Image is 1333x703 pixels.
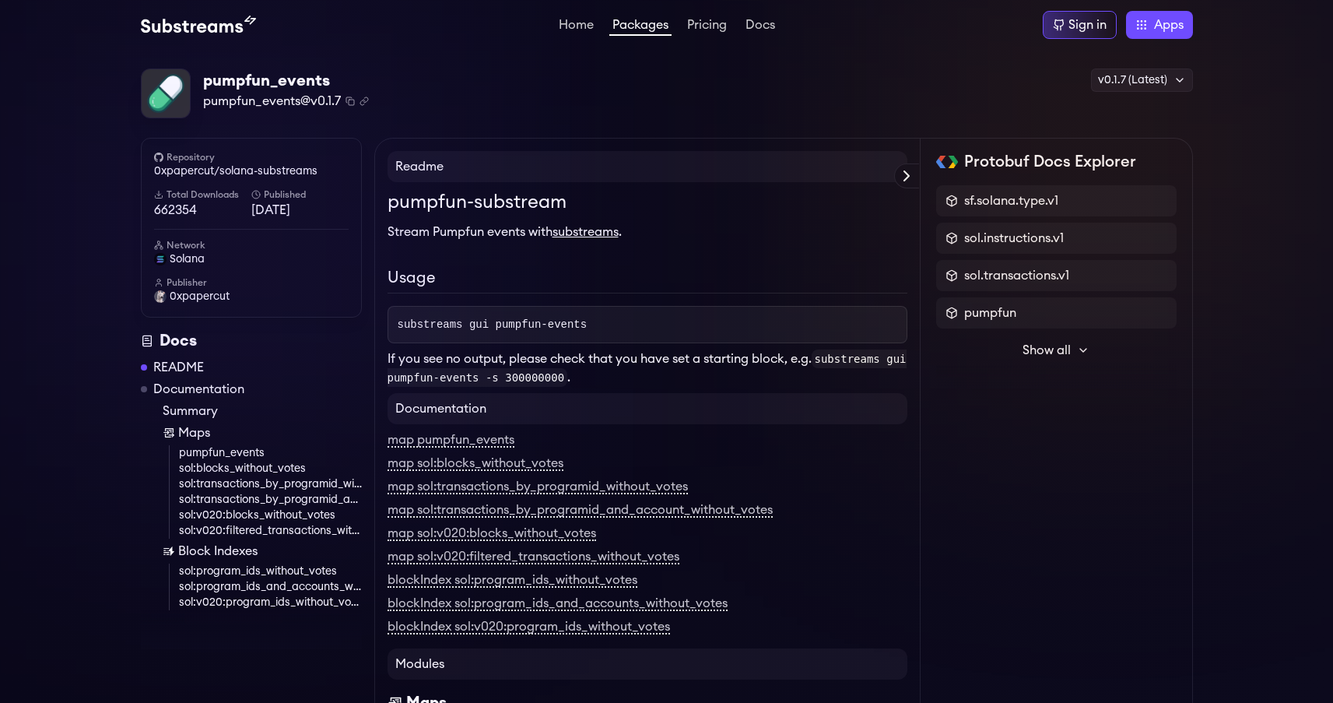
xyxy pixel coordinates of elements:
[388,574,637,588] a: blockIndex sol:program_ids_without_votes
[346,97,355,106] button: Copy package name and version
[179,564,362,579] a: sol:program_ids_without_votes
[154,201,251,220] span: 662354
[388,504,773,518] a: map sol:transactions_by_programid_and_account_without_votes
[179,595,362,610] a: sol:v020:program_ids_without_votes
[154,163,349,179] a: 0xpapercut/solana-substreams
[388,620,670,634] a: blockIndex sol:v020:program_ids_without_votes
[1091,69,1193,92] div: v0.1.7 (Latest)
[154,151,349,163] h6: Repository
[153,380,244,399] a: Documentation
[964,192,1058,210] span: sf.solana.type.v1
[251,188,349,201] h6: Published
[388,649,907,680] h4: Modules
[179,508,362,523] a: sol:v020:blocks_without_votes
[141,330,362,352] div: Docs
[163,402,362,420] a: Summary
[360,97,369,106] button: Copy .spkg link to clipboard
[179,492,362,508] a: sol:transactions_by_programid_and_account_without_votes
[170,251,205,267] span: solana
[964,304,1016,322] span: pumpfun
[388,480,688,494] a: map sol:transactions_by_programid_without_votes
[388,188,907,216] h1: pumpfun-substream
[388,434,514,448] a: map pumpfun_events
[1154,16,1184,34] span: Apps
[154,289,349,304] a: 0xpapercut
[163,545,175,557] img: Block Index icon
[179,445,362,461] a: pumpfun_events
[170,289,230,304] span: 0xpapercut
[154,276,349,289] h6: Publisher
[203,92,341,111] span: pumpfun_events@v0.1.7
[388,457,563,471] a: map sol:blocks_without_votes
[154,251,349,267] a: solana
[179,476,362,492] a: sol:transactions_by_programid_without_votes
[142,69,190,118] img: Package Logo
[556,19,597,34] a: Home
[398,318,588,331] span: substreams gui pumpfun-events
[154,239,349,251] h6: Network
[163,427,175,439] img: Map icon
[964,229,1064,248] span: sol.instructions.v1
[388,151,907,182] h4: Readme
[552,226,619,238] a: substreams
[179,461,362,476] a: sol:blocks_without_votes
[163,424,362,442] a: Maps
[964,266,1069,285] span: sol.transactions.v1
[251,201,349,220] span: [DATE]
[154,290,167,303] img: User Avatar
[936,156,959,168] img: Protobuf
[388,527,596,541] a: map sol:v020:blocks_without_votes
[388,393,907,424] h4: Documentation
[154,253,167,265] img: solana
[742,19,778,34] a: Docs
[388,223,907,241] p: Stream Pumpfun events with .
[1043,11,1117,39] a: Sign in
[154,188,251,201] h6: Total Downloads
[179,579,362,595] a: sol:program_ids_and_accounts_without_votes
[1023,341,1071,360] span: Show all
[179,523,362,539] a: sol:v020:filtered_transactions_without_votes
[388,350,907,387] p: If you see no output, please check that you have set a starting block, e.g. .
[1068,16,1107,34] div: Sign in
[936,335,1177,366] button: Show all
[203,70,369,92] div: pumpfun_events
[388,597,728,611] a: blockIndex sol:program_ids_and_accounts_without_votes
[609,19,672,36] a: Packages
[388,266,907,294] h2: Usage
[141,16,256,34] img: Substream's logo
[163,542,362,561] a: Block Indexes
[964,151,1136,173] h2: Protobuf Docs Explorer
[388,550,679,564] a: map sol:v020:filtered_transactions_without_votes
[684,19,730,34] a: Pricing
[388,350,907,387] code: substreams gui pumpfun-events -s 300000000
[153,358,204,377] a: README
[154,153,163,162] img: github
